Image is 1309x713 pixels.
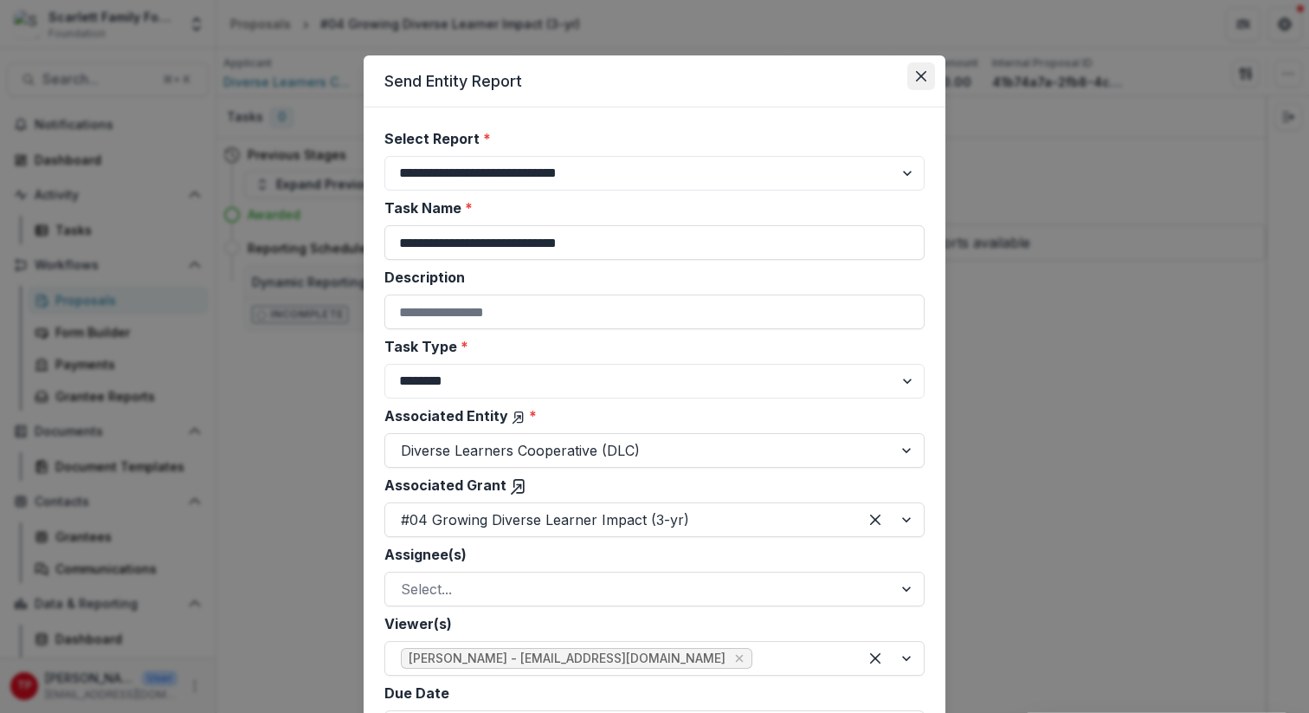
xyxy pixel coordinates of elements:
[384,613,914,634] label: Viewer(s)
[861,506,889,534] div: Clear selected options
[861,645,889,672] div: Clear selected options
[384,475,914,496] label: Associated Grant
[384,544,914,565] label: Assignee(s)
[409,651,725,666] span: [PERSON_NAME] - [EMAIL_ADDRESS][DOMAIN_NAME]
[384,336,914,357] label: Task Type
[384,128,914,149] label: Select Report
[384,683,449,703] label: Due Date
[907,62,935,90] button: Close
[384,198,914,218] label: Task Name
[384,405,914,426] label: Associated Entity
[384,267,914,288] label: Description
[364,55,945,107] header: Send Entity Report
[731,650,748,667] div: Remove Tom Parrish - tomparrish@scarlettfoundation.org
